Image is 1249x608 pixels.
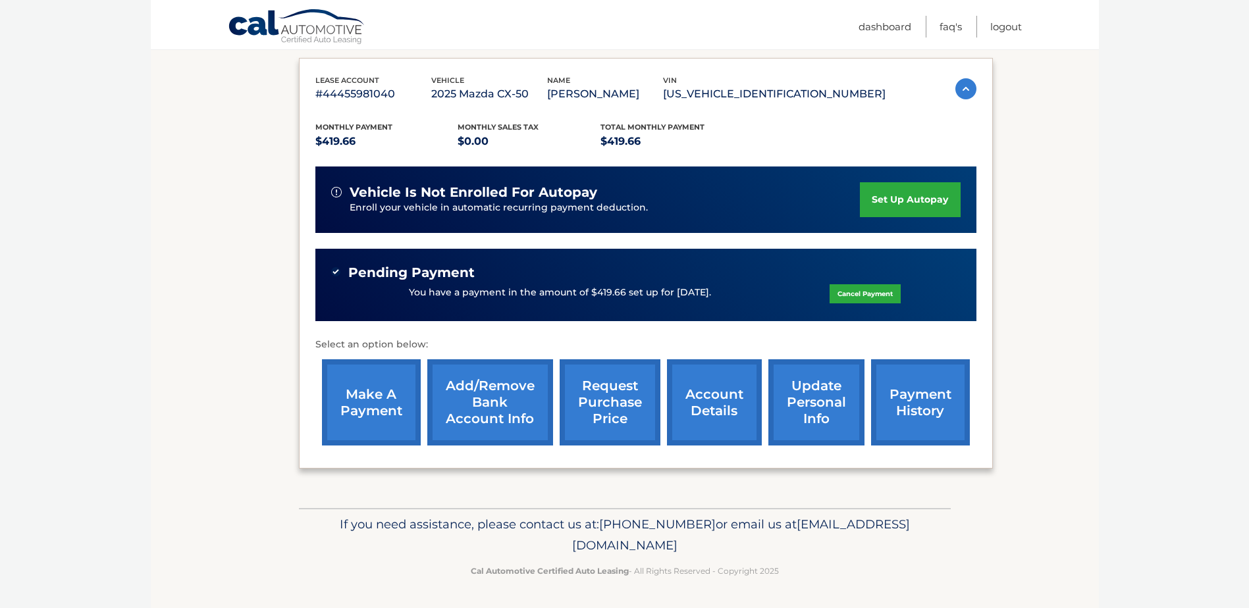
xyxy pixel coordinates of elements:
[600,132,743,151] p: $419.66
[315,122,392,132] span: Monthly Payment
[830,284,901,303] a: Cancel Payment
[228,9,366,47] a: Cal Automotive
[315,85,431,103] p: #44455981040
[471,566,629,576] strong: Cal Automotive Certified Auto Leasing
[547,85,663,103] p: [PERSON_NAME]
[331,187,342,197] img: alert-white.svg
[315,132,458,151] p: $419.66
[348,265,475,281] span: Pending Payment
[600,122,704,132] span: Total Monthly Payment
[315,76,379,85] span: lease account
[307,564,942,578] p: - All Rights Reserved - Copyright 2025
[350,201,861,215] p: Enroll your vehicle in automatic recurring payment deduction.
[768,359,864,445] a: update personal info
[431,85,547,103] p: 2025 Mazda CX-50
[458,132,600,151] p: $0.00
[350,184,597,201] span: vehicle is not enrolled for autopay
[955,78,976,99] img: accordion-active.svg
[940,16,962,38] a: FAQ's
[431,76,464,85] span: vehicle
[990,16,1022,38] a: Logout
[860,182,960,217] a: set up autopay
[663,76,677,85] span: vin
[871,359,970,445] a: payment history
[599,517,716,532] span: [PHONE_NUMBER]
[572,517,910,553] span: [EMAIL_ADDRESS][DOMAIN_NAME]
[315,337,976,353] p: Select an option below:
[331,267,340,276] img: check-green.svg
[322,359,421,445] a: make a payment
[409,286,711,300] p: You have a payment in the amount of $419.66 set up for [DATE].
[663,85,886,103] p: [US_VEHICLE_IDENTIFICATION_NUMBER]
[458,122,539,132] span: Monthly sales Tax
[307,514,942,556] p: If you need assistance, please contact us at: or email us at
[560,359,660,445] a: request purchase price
[859,16,911,38] a: Dashboard
[547,76,570,85] span: name
[427,359,553,445] a: Add/Remove bank account info
[667,359,762,445] a: account details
